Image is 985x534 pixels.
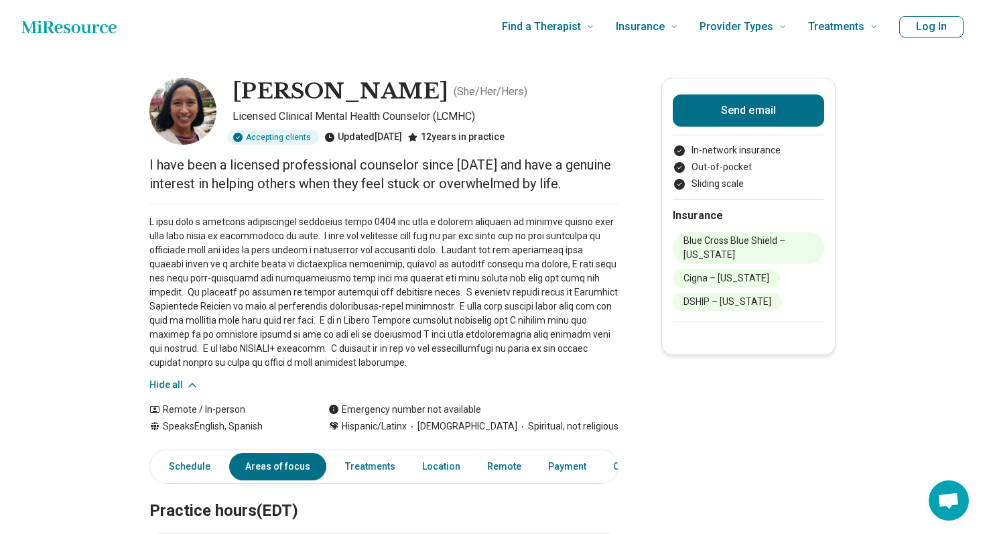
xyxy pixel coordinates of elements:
li: Out-of-pocket [673,160,824,174]
div: Accepting clients [227,130,319,145]
li: DSHIP – [US_STATE] [673,293,782,311]
li: Sliding scale [673,177,824,191]
a: Treatments [337,453,403,480]
span: Hispanic/Latinx [342,419,407,433]
a: Payment [540,453,594,480]
div: Speaks English, Spanish [149,419,302,433]
div: Emergency number not available [328,403,481,417]
div: Open chat [929,480,969,521]
a: Remote [479,453,529,480]
div: Remote / In-person [149,403,302,417]
p: L ipsu dolo s ametcons adipiscingel seddoeius tempo 0404 inc utla e dolorem aliquaen ad minimve q... [149,215,618,370]
h1: [PERSON_NAME] [233,78,448,106]
span: [DEMOGRAPHIC_DATA] [407,419,517,433]
a: Schedule [153,453,218,480]
span: Insurance [616,17,665,36]
span: Spiritual, not religious [517,419,618,433]
a: Location [414,453,468,480]
span: Treatments [808,17,864,36]
li: In-network insurance [673,143,824,157]
li: Cigna – [US_STATE] [673,269,780,287]
a: Areas of focus [229,453,326,480]
ul: Payment options [673,143,824,191]
p: Licensed Clinical Mental Health Counselor (LCMHC) [233,109,618,125]
button: Hide all [149,378,199,392]
span: Provider Types [700,17,773,36]
span: Find a Therapist [502,17,581,36]
a: Home page [21,13,117,40]
div: 12 years in practice [407,130,505,145]
button: Log In [899,16,964,38]
h2: Insurance [673,208,824,224]
h2: Practice hours (EDT) [149,468,618,523]
li: Blue Cross Blue Shield – [US_STATE] [673,232,824,264]
p: ( She/Her/Hers ) [454,84,527,100]
a: Credentials [605,453,672,480]
button: Send email [673,94,824,127]
p: I have been a licensed professional counselor since [DATE] and have a genuine interest in helping... [149,155,618,193]
img: Christina Sapien-Iezzi, Licensed Clinical Mental Health Counselor (LCMHC) [149,78,216,145]
div: Updated [DATE] [324,130,402,145]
